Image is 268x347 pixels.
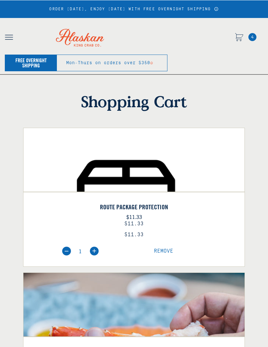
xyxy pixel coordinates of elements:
a: Remove [154,249,173,254]
img: open mobile menu [5,35,13,40]
a: Announcement Bar Modal [214,7,219,11]
span: 4 [248,33,256,41]
a: Cart [235,33,243,42]
h1: Shopping Cart [23,92,245,111]
img: plus [90,247,99,256]
span: $11.33 [124,232,144,238]
a: Cart [248,33,256,41]
img: Alaskan King Crab Co. logo [48,21,112,55]
img: minus [62,247,71,256]
div: ORDER [DATE], ENJOY [DATE] WITH FREE OVERNIGHT SHIPPING [49,7,219,12]
div: Mon-Thurs on orders over $350 [66,60,150,65]
span: Remove [154,248,173,254]
div: $11.33 [23,221,245,227]
div: Free Overnight Shipping [9,58,53,68]
p: $11.33 [23,213,245,221]
a: Route Package Protection [23,203,245,211]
